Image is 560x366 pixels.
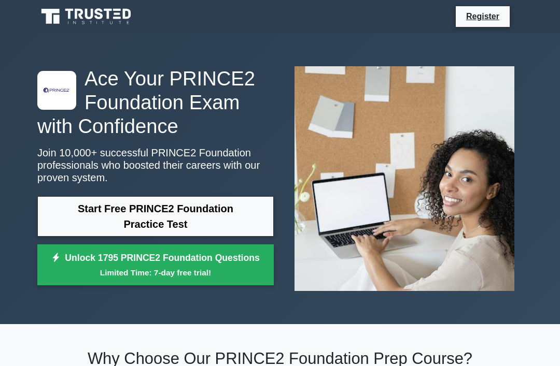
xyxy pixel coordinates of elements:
a: Start Free PRINCE2 Foundation Practice Test [37,196,274,237]
a: Unlock 1795 PRINCE2 Foundation QuestionsLimited Time: 7-day free trial! [37,244,274,286]
small: Limited Time: 7-day free trial! [50,267,261,279]
a: Register [460,10,506,23]
h1: Ace Your PRINCE2 Foundation Exam with Confidence [37,67,274,138]
p: Join 10,000+ successful PRINCE2 Foundation professionals who boosted their careers with our prove... [37,147,274,184]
